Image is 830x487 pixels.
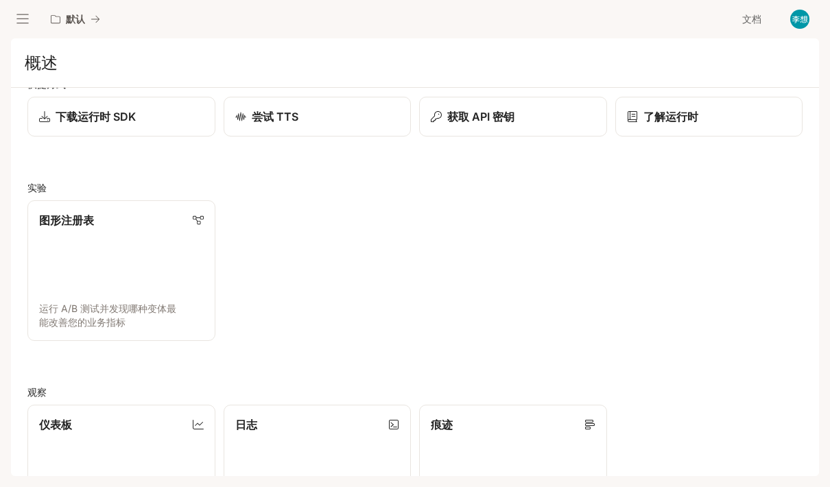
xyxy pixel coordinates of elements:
font: 日志 [235,418,257,431]
font: 图形注册表 [39,213,94,227]
a: 图形注册表运行 A/B 测试并发现哪种变体最能改善您的业务指标 [27,200,215,341]
button: 所有工作区 [45,5,106,33]
font: 下载运行时 SDK [56,110,136,123]
font: 仪表板 [39,418,72,431]
a: 下载运行时 SDK [27,97,215,136]
a: 文档 [737,5,781,33]
a: 了解运行时 [615,97,803,136]
font: 实验 [27,182,47,193]
button: 用户头像 [786,5,814,33]
font: 痕迹 [431,418,453,431]
font: 默认 [66,13,85,25]
font: 了解运行时 [643,110,698,123]
font: 文档 [742,13,761,25]
a: 尝试 TTS [224,97,412,136]
button: 打开抽屉 [10,7,35,32]
font: 获取 API 密钥 [447,110,514,123]
font: 运行 A/B 测试并发现哪种变体最能改善您的业务指标 [39,302,176,328]
font: 观察 [27,386,47,398]
button: 获取 API 密钥 [419,97,607,136]
font: 尝试 TTS [252,110,298,123]
font: 概述 [25,52,57,73]
img: 用户头像 [790,10,809,29]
